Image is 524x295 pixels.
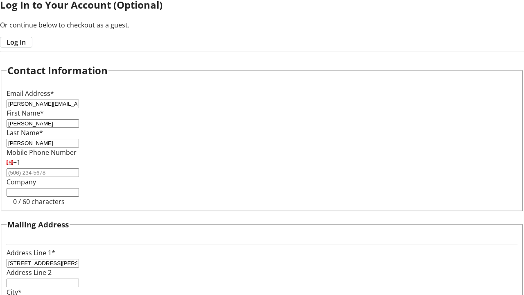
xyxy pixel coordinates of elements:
[7,248,55,257] label: Address Line 1*
[13,197,65,206] tr-character-limit: 0 / 60 characters
[7,177,36,186] label: Company
[7,109,44,118] label: First Name*
[7,89,54,98] label: Email Address*
[7,148,77,157] label: Mobile Phone Number
[7,128,43,137] label: Last Name*
[7,219,69,230] h3: Mailing Address
[7,37,26,47] span: Log In
[7,168,79,177] input: (506) 234-5678
[7,268,52,277] label: Address Line 2
[7,63,108,78] h2: Contact Information
[7,259,79,268] input: Address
